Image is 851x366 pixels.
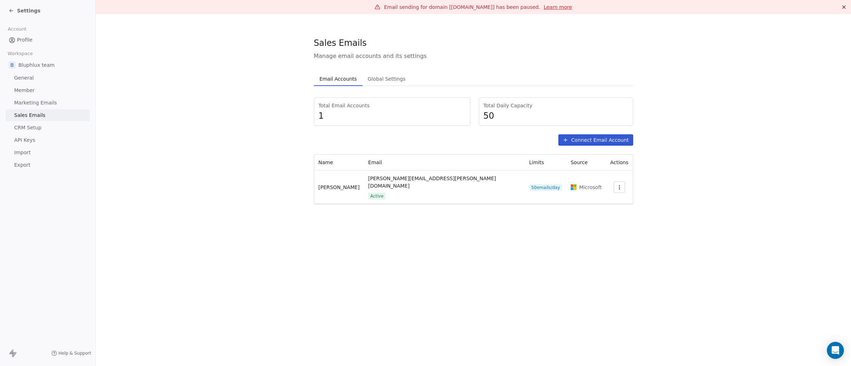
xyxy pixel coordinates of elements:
span: Bluphlux team [18,61,55,69]
span: Email Accounts [317,74,360,84]
span: Global Settings [365,74,409,84]
span: Name [319,160,333,165]
span: Workspace [5,48,36,59]
span: Export [14,161,31,169]
span: Microsoft [579,184,602,191]
span: Limits [529,160,544,165]
span: CRM Setup [14,124,42,131]
a: Marketing Emails [6,97,90,109]
span: 1 [319,111,466,121]
span: Profile [17,36,33,44]
a: Sales Emails [6,109,90,121]
button: Connect Email Account [558,134,633,146]
span: Email sending for domain [[DOMAIN_NAME]] has been paused. [384,4,540,10]
span: Marketing Emails [14,99,57,107]
span: Source [571,160,588,165]
span: 50 [483,111,629,121]
a: Member [6,85,90,96]
span: [PERSON_NAME][EMAIL_ADDRESS][PERSON_NAME][DOMAIN_NAME] [368,175,521,190]
span: Sales Emails [14,112,45,119]
span: Actions [610,160,628,165]
a: Learn more [544,4,572,11]
span: API Keys [14,136,35,144]
a: General [6,72,90,84]
a: API Keys [6,134,90,146]
a: Export [6,159,90,171]
span: Help & Support [59,350,91,356]
span: Email [368,160,382,165]
span: [PERSON_NAME] [319,184,360,190]
a: Help & Support [51,350,91,356]
span: General [14,74,34,82]
span: Settings [17,7,40,14]
span: Total Email Accounts [319,102,466,109]
span: Manage email accounts and its settings [314,52,633,60]
span: Account [5,24,29,34]
span: Active [368,193,386,200]
span: 50 emails/day [529,184,562,191]
a: Settings [9,7,40,14]
a: Profile [6,34,90,46]
span: Sales Emails [314,38,367,48]
span: Import [14,149,31,156]
span: Member [14,87,35,94]
a: CRM Setup [6,122,90,134]
span: Total Daily Capacity [483,102,629,109]
span: B [9,61,16,69]
a: Import [6,147,90,158]
div: Open Intercom Messenger [827,342,844,359]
